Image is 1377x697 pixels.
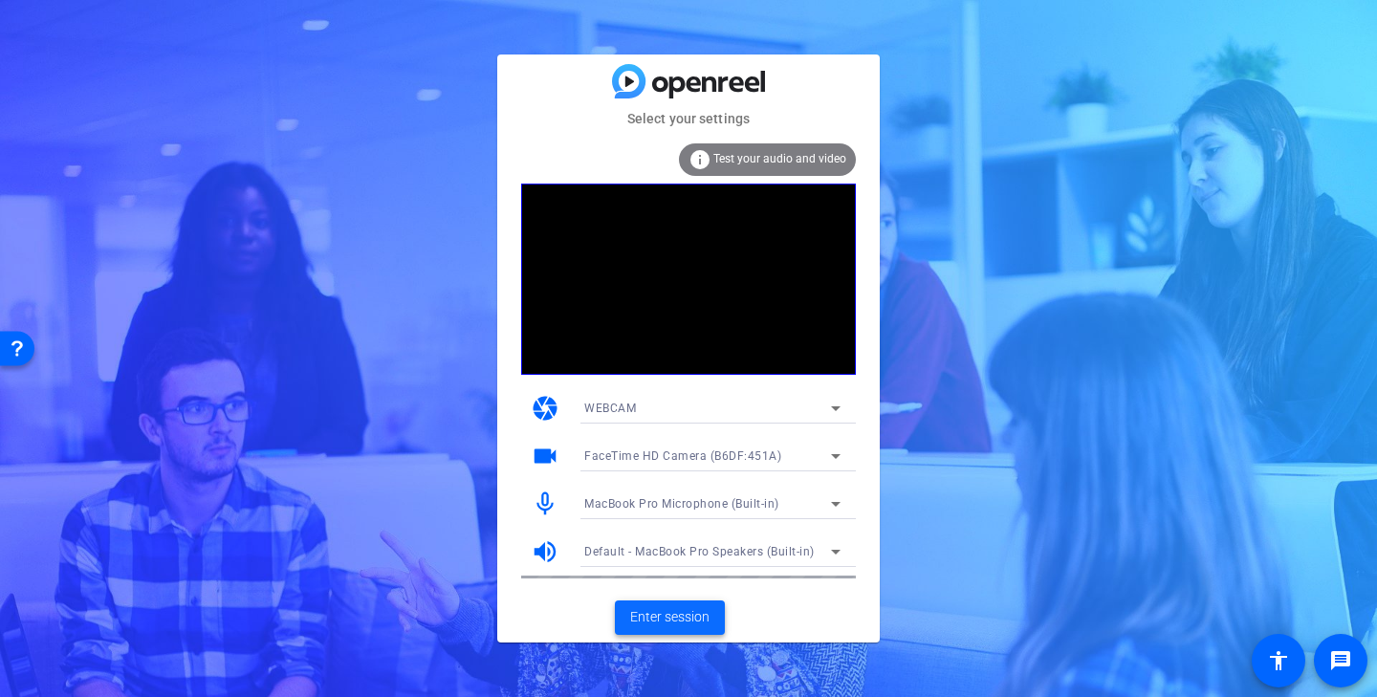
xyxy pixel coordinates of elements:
span: Test your audio and video [713,152,846,165]
img: blue-gradient.svg [612,64,765,98]
span: Default - MacBook Pro Speakers (Built-in) [584,545,815,558]
span: FaceTime HD Camera (B6DF:451A) [584,449,781,463]
mat-icon: mic_none [531,490,559,518]
button: Enter session [615,600,725,635]
mat-icon: videocam [531,442,559,470]
mat-icon: volume_up [531,537,559,566]
mat-card-subtitle: Select your settings [497,108,880,129]
mat-icon: camera [531,394,559,423]
span: Enter session [630,607,710,627]
mat-icon: accessibility [1267,649,1290,672]
mat-icon: message [1329,649,1352,672]
span: MacBook Pro Microphone (Built-in) [584,497,779,511]
mat-icon: info [688,148,711,171]
span: WEBCAM [584,402,636,415]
